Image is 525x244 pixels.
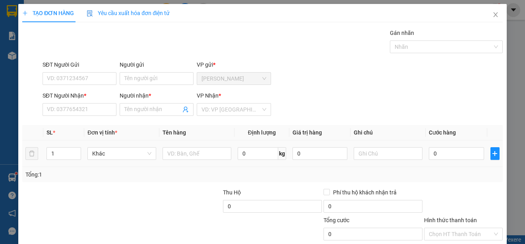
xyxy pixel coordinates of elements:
[25,170,203,179] div: Tổng: 1
[351,125,426,140] th: Ghi chú
[293,147,348,160] input: 0
[87,10,93,17] img: icon
[43,91,116,100] div: SĐT Người Nhận
[201,73,266,85] span: VP Cao Tốc
[163,147,231,160] input: VD: Bàn, Ghế
[293,129,322,136] span: Giá trị hàng
[87,129,117,136] span: Đơn vị tính
[22,10,74,16] span: TẠO ĐƠN HÀNG
[43,60,116,69] div: SĐT Người Gửi
[484,4,507,26] button: Close
[491,150,499,157] span: plus
[46,129,53,136] span: SL
[87,10,170,16] span: Yêu cầu xuất hóa đơn điện tử
[490,147,500,160] button: plus
[25,147,38,160] button: delete
[248,129,276,136] span: Định lượng
[390,30,414,36] label: Gán nhãn
[120,60,194,69] div: Người gửi
[223,189,241,196] span: Thu Hộ
[197,60,271,69] div: VP gửi
[278,147,286,160] span: kg
[182,106,189,113] span: user-add
[120,91,194,100] div: Người nhận
[163,129,186,136] span: Tên hàng
[492,12,499,18] span: close
[429,129,456,136] span: Cước hàng
[22,10,28,16] span: plus
[92,148,151,159] span: Khác
[330,188,400,197] span: Phí thu hộ khách nhận trả
[424,217,477,223] label: Hình thức thanh toán
[354,147,422,160] input: Ghi Chú
[197,92,219,99] span: VP Nhận
[324,217,349,223] span: Tổng cước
